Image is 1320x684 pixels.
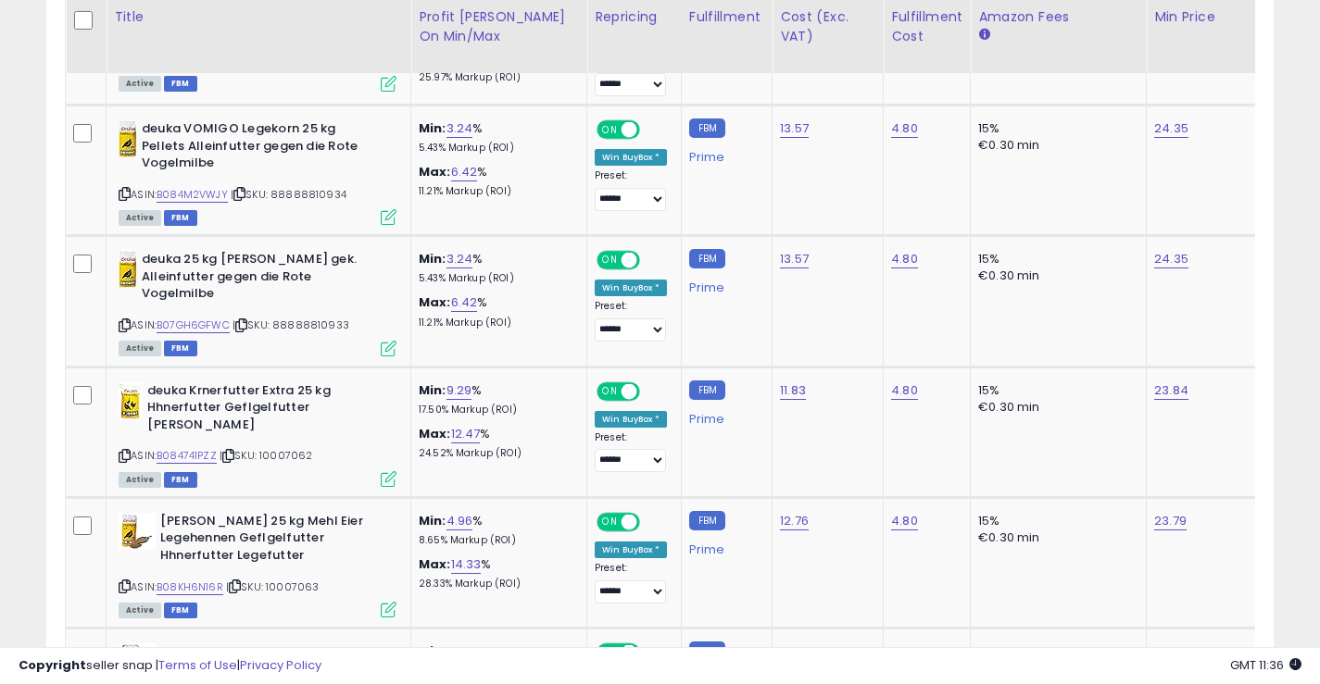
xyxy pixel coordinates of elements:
[419,382,572,417] div: %
[419,534,572,547] p: 8.65% Markup (ROI)
[419,513,572,547] div: %
[595,562,667,603] div: Preset:
[637,253,667,268] span: OFF
[419,578,572,591] p: 28.33% Markup (ROI)
[157,187,228,203] a: B084M2VWJY
[419,425,451,442] b: Max:
[419,555,451,573] b: Max:
[142,251,367,307] b: deuka 25 kg [PERSON_NAME] gek. Alleinfutter gegen die Rote Vogelmilbe
[231,187,346,202] span: | SKU: 88888810934
[226,579,320,594] span: | SKU: 10007063
[1154,250,1188,268] a: 24.35
[419,556,572,591] div: %
[978,137,1132,154] div: €0.30 min
[419,7,579,46] div: Profit [PERSON_NAME] on Min/Max
[689,143,758,165] div: Prime
[419,294,572,329] div: %
[780,381,806,400] a: 11.83
[1230,656,1301,674] span: 2025-08-11 11:36 GMT
[19,656,86,674] strong: Copyright
[637,122,667,138] span: OFF
[119,210,161,226] span: All listings currently available for purchase on Amazon
[1154,119,1188,138] a: 24.35
[595,55,667,96] div: Preset:
[240,656,321,674] a: Privacy Policy
[419,185,572,198] p: 11.21% Markup (ROI)
[446,250,473,268] a: 3.24
[451,425,481,443] a: 12.47
[19,657,321,675] div: seller snap | |
[689,249,725,268] small: FBM
[689,404,758,427] div: Prime
[220,448,313,463] span: | SKU: 10007062
[446,512,473,530] a: 4.96
[419,251,572,285] div: %
[164,472,197,488] span: FBM
[419,272,572,285] p: 5.43% Markup (ROI)
[891,119,918,138] a: 4.80
[233,317,349,332] span: | SKU: 88888810933
[1154,7,1250,27] div: Min Price
[891,7,962,46] div: Fulfillment Cost
[978,7,1138,27] div: Amazon Fees
[637,515,667,530] span: OFF
[598,253,622,268] span: ON
[119,6,396,90] div: ASIN:
[451,163,478,181] a: 6.42
[891,512,918,530] a: 4.80
[595,300,667,342] div: Preset:
[978,267,1132,284] div: €0.30 min
[891,381,918,400] a: 4.80
[595,169,667,211] div: Preset:
[689,118,725,138] small: FBM
[119,251,137,288] img: 41rPuo037cL._SL40_.jpg
[891,250,918,268] a: 4.80
[119,120,396,223] div: ASIN:
[119,120,137,157] img: 41rPuo037cL._SL40_.jpg
[419,163,451,180] b: Max:
[114,7,403,27] div: Title
[595,431,667,473] div: Preset:
[446,119,473,138] a: 3.24
[119,603,161,618] span: All listings currently available for purchase on Amazon
[158,656,237,674] a: Terms of Use
[119,251,396,354] div: ASIN:
[142,120,367,177] b: deuka VOMIGO Legekorn 25 kg Pellets Alleinfutter gegen die Rote Vogelmilbe
[164,210,197,226] span: FBM
[419,426,572,460] div: %
[595,411,667,428] div: Win BuyBox *
[978,251,1132,267] div: 15%
[598,383,622,399] span: ON
[157,448,217,464] a: B084741PZZ
[1154,512,1187,530] a: 23.79
[780,119,809,138] a: 13.57
[119,472,161,488] span: All listings currently available for purchase on Amazon
[419,71,572,84] p: 25.97% Markup (ROI)
[157,317,230,333] a: B07GH6GFWC
[419,250,446,267] b: Min:
[978,120,1132,137] div: 15%
[419,120,572,155] div: %
[419,404,572,417] p: 17.50% Markup (ROI)
[164,603,197,618] span: FBM
[780,250,809,268] a: 13.57
[978,399,1132,416] div: €0.30 min
[598,122,622,138] span: ON
[164,76,197,92] span: FBM
[595,149,667,166] div: Win BuyBox *
[595,541,667,558] div: Win BuyBox *
[978,27,989,44] small: Amazon Fees.
[978,513,1132,529] div: 15%
[637,383,667,399] span: OFF
[978,382,1132,399] div: 15%
[119,382,143,419] img: 41OCdDjdkJL._SL40_.jpg
[419,164,572,198] div: %
[689,7,764,27] div: Fulfillment
[419,317,572,330] p: 11.21% Markup (ROI)
[689,273,758,295] div: Prime
[446,381,472,400] a: 9.29
[419,512,446,529] b: Min:
[419,293,451,311] b: Max:
[689,535,758,557] div: Prime
[419,447,572,460] p: 24.52% Markup (ROI)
